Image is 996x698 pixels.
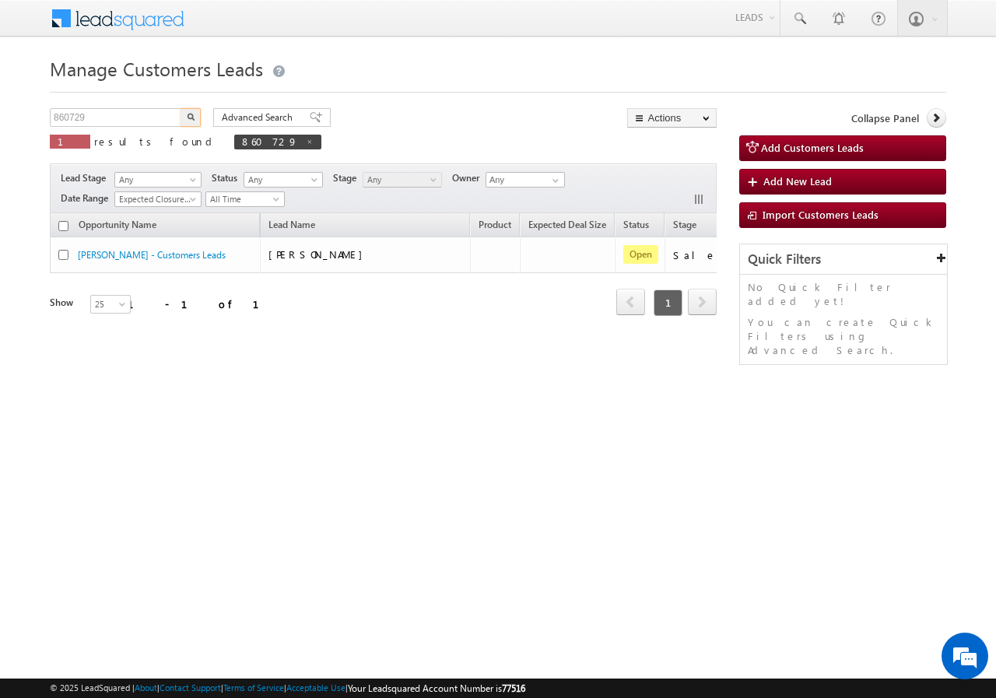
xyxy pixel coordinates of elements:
[50,296,78,310] div: Show
[58,135,82,148] span: 1
[761,141,864,154] span: Add Customers Leads
[79,219,156,230] span: Opportunity Name
[115,173,196,187] span: Any
[206,192,280,206] span: All Time
[763,174,832,188] span: Add New Lead
[223,682,284,693] a: Terms of Service
[654,289,682,316] span: 1
[244,173,318,187] span: Any
[502,682,525,694] span: 77516
[521,216,614,237] a: Expected Deal Size
[261,216,323,237] span: Lead Name
[452,171,486,185] span: Owner
[616,289,645,315] span: prev
[544,173,563,188] a: Show All Items
[61,171,112,185] span: Lead Stage
[286,682,345,693] a: Acceptable Use
[627,108,717,128] button: Actions
[673,248,782,262] div: Sale Marked
[528,219,606,230] span: Expected Deal Size
[71,216,164,237] a: Opportunity Name
[763,208,879,221] span: Import Customers Leads
[748,315,939,357] p: You can create Quick Filters using Advanced Search.
[242,135,298,148] span: 860729
[688,289,717,315] span: next
[187,113,195,121] img: Search
[244,172,323,188] a: Any
[114,191,202,207] a: Expected Closure Date
[50,681,525,696] span: © 2025 LeadSquared | | | | |
[94,135,218,148] span: results found
[160,682,221,693] a: Contact Support
[615,216,657,237] a: Status
[673,219,696,230] span: Stage
[363,172,442,188] a: Any
[333,171,363,185] span: Stage
[58,221,68,231] input: Check all records
[128,295,278,313] div: 1 - 1 of 1
[479,219,511,230] span: Product
[91,297,132,311] span: 25
[222,110,297,125] span: Advanced Search
[61,191,114,205] span: Date Range
[616,290,645,315] a: prev
[688,290,717,315] a: next
[348,682,525,694] span: Your Leadsquared Account Number is
[665,216,704,237] a: Stage
[50,56,263,81] span: Manage Customers Leads
[78,249,226,261] a: [PERSON_NAME] - Customers Leads
[212,171,244,185] span: Status
[114,172,202,188] a: Any
[623,245,658,264] span: Open
[115,192,196,206] span: Expected Closure Date
[363,173,437,187] span: Any
[851,111,919,125] span: Collapse Panel
[205,191,285,207] a: All Time
[90,295,131,314] a: 25
[748,280,939,308] p: No Quick Filter added yet!
[486,172,565,188] input: Type to Search
[135,682,157,693] a: About
[740,244,947,275] div: Quick Filters
[268,247,370,261] span: [PERSON_NAME]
